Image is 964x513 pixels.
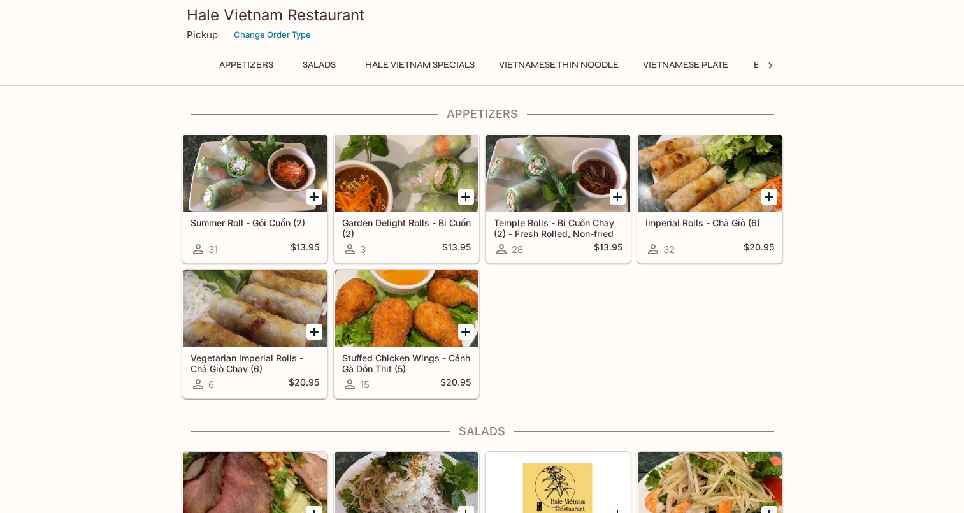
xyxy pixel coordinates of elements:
span: 31 [208,243,218,256]
div: Vegetarian Imperial Rolls - Chả Giò Chay (6) [183,270,327,347]
h4: Appetizers [182,107,783,121]
a: Imperial Rolls - Chả Giò (6)32$20.95 [637,134,782,263]
a: Temple Rolls - Bi Cuốn Chay (2) - Fresh Rolled, Non-fried28$13.95 [486,134,631,263]
p: Pickup [187,29,218,41]
div: Temple Rolls - Bi Cuốn Chay (2) - Fresh Rolled, Non-fried [486,135,630,212]
div: Summer Roll - Gói Cuốn (2) [183,135,327,212]
h5: $13.95 [291,242,319,257]
button: Add Imperial Rolls - Chả Giò (6) [761,189,777,205]
button: Vietnamese Plate [636,56,735,74]
a: Vegetarian Imperial Rolls - Chả Giò Chay (6)6$20.95 [182,270,327,398]
div: Garden Delight Rolls - Bi Cuốn (2) [335,135,478,212]
h5: $13.95 [442,242,471,257]
h5: Vegetarian Imperial Rolls - Chả Giò Chay (6) [191,352,319,373]
button: Add Stuffed Chicken Wings - Cánh Gà Dồn Thịt (5) [458,324,474,340]
span: 6 [208,379,214,391]
button: Add Vegetarian Imperial Rolls - Chả Giò Chay (6) [306,324,322,340]
h5: Garden Delight Rolls - Bi Cuốn (2) [342,217,471,238]
h5: Stuffed Chicken Wings - Cánh Gà Dồn Thịt (5) [342,352,471,373]
button: Appetizers [212,56,280,74]
span: 28 [512,243,523,256]
h5: $20.95 [289,377,319,392]
button: Add Temple Rolls - Bi Cuốn Chay (2) - Fresh Rolled, Non-fried [610,189,626,205]
span: 3 [360,243,366,256]
button: Entrees [745,56,803,74]
a: Summer Roll - Gói Cuốn (2)31$13.95 [182,134,327,263]
span: 15 [360,379,370,391]
h5: Imperial Rolls - Chả Giò (6) [645,217,774,228]
button: Vietnamese Thin Noodle [492,56,626,74]
h5: $13.95 [594,242,622,257]
button: Add Summer Roll - Gói Cuốn (2) [306,189,322,205]
h5: Temple Rolls - Bi Cuốn Chay (2) - Fresh Rolled, Non-fried [494,217,622,238]
h5: Summer Roll - Gói Cuốn (2) [191,217,319,228]
button: Salads [291,56,348,74]
span: 32 [663,243,675,256]
h3: Hale Vietnam Restaurant [187,5,778,25]
h5: $20.95 [744,242,774,257]
a: Garden Delight Rolls - Bi Cuốn (2)3$13.95 [334,134,479,263]
h4: Salads [182,424,783,438]
button: Change Order Type [228,25,317,45]
button: Add Garden Delight Rolls - Bi Cuốn (2) [458,189,474,205]
div: Imperial Rolls - Chả Giò (6) [638,135,782,212]
h5: $20.95 [440,377,471,392]
button: Hale Vietnam Specials [358,56,482,74]
a: Stuffed Chicken Wings - Cánh Gà Dồn Thịt (5)15$20.95 [334,270,479,398]
div: Stuffed Chicken Wings - Cánh Gà Dồn Thịt (5) [335,270,478,347]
